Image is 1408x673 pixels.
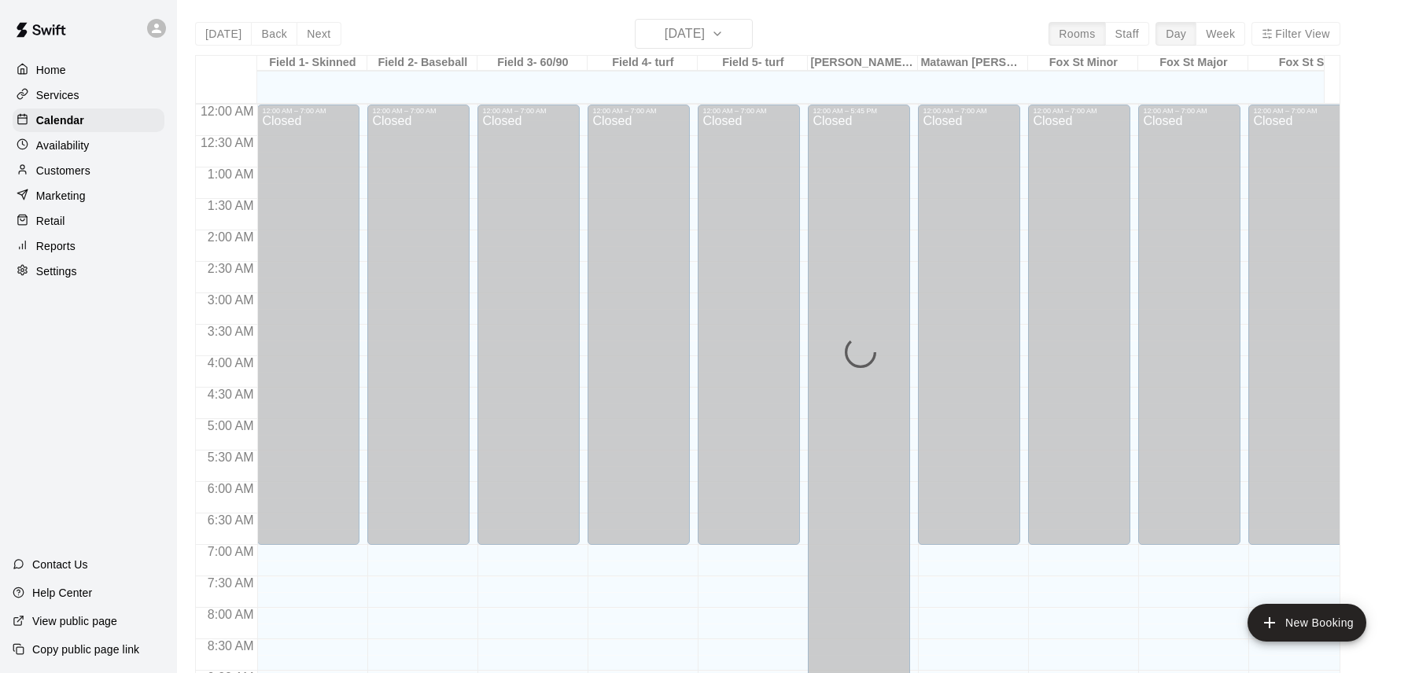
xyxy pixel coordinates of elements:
[262,107,355,115] div: 12:00 AM – 7:00 AM
[1143,115,1236,550] div: Closed
[13,234,164,258] a: Reports
[1028,56,1138,71] div: Fox St Minor
[372,115,465,550] div: Closed
[36,213,65,229] p: Retail
[13,159,164,182] a: Customers
[1248,105,1351,545] div: 12:00 AM – 7:00 AM: Closed
[32,642,139,657] p: Copy public page link
[698,105,800,545] div: 12:00 AM – 7:00 AM: Closed
[482,115,575,550] div: Closed
[1248,56,1358,71] div: Fox St Sr
[918,56,1028,71] div: Matawan [PERSON_NAME] Field
[36,188,86,204] p: Marketing
[1033,115,1126,550] div: Closed
[808,56,918,71] div: [PERSON_NAME] Park Snack Stand
[592,115,685,550] div: Closed
[1253,107,1346,115] div: 12:00 AM – 7:00 AM
[257,56,367,71] div: Field 1- Skinned
[36,163,90,178] p: Customers
[1143,107,1236,115] div: 12:00 AM – 7:00 AM
[477,105,580,545] div: 12:00 AM – 7:00 AM: Closed
[923,115,1015,550] div: Closed
[262,115,355,550] div: Closed
[1253,115,1346,550] div: Closed
[36,238,76,254] p: Reports
[204,451,258,464] span: 5:30 AM
[918,105,1020,545] div: 12:00 AM – 7:00 AM: Closed
[204,639,258,653] span: 8:30 AM
[197,136,258,149] span: 12:30 AM
[13,83,164,107] a: Services
[36,138,90,153] p: Availability
[698,56,808,71] div: Field 5- turf
[204,513,258,527] span: 6:30 AM
[13,209,164,233] a: Retail
[36,87,79,103] p: Services
[36,263,77,279] p: Settings
[1033,107,1126,115] div: 12:00 AM – 7:00 AM
[1248,604,1366,642] button: add
[204,199,258,212] span: 1:30 AM
[204,325,258,338] span: 3:30 AM
[204,262,258,275] span: 2:30 AM
[477,56,588,71] div: Field 3- 60/90
[204,482,258,495] span: 6:00 AM
[204,167,258,181] span: 1:00 AM
[32,585,92,601] p: Help Center
[372,107,465,115] div: 12:00 AM – 7:00 AM
[588,56,698,71] div: Field 4- turf
[702,115,795,550] div: Closed
[204,545,258,558] span: 7:00 AM
[197,105,258,118] span: 12:00 AM
[588,105,690,545] div: 12:00 AM – 7:00 AM: Closed
[13,58,164,82] a: Home
[367,56,477,71] div: Field 2- Baseball
[204,419,258,432] span: 5:00 AM
[702,107,795,115] div: 12:00 AM – 7:00 AM
[36,62,66,78] p: Home
[204,388,258,401] span: 4:30 AM
[923,107,1015,115] div: 12:00 AM – 7:00 AM
[13,184,164,208] a: Marketing
[13,108,164,132] a: Calendar
[367,105,470,545] div: 12:00 AM – 7:00 AM: Closed
[1028,105,1130,545] div: 12:00 AM – 7:00 AM: Closed
[204,608,258,621] span: 8:00 AM
[1138,56,1248,71] div: Fox St Major
[813,107,905,115] div: 12:00 AM – 5:45 PM
[36,112,84,128] p: Calendar
[204,576,258,590] span: 7:30 AM
[32,613,117,629] p: View public page
[592,107,685,115] div: 12:00 AM – 7:00 AM
[257,105,359,545] div: 12:00 AM – 7:00 AM: Closed
[204,293,258,307] span: 3:00 AM
[1138,105,1240,545] div: 12:00 AM – 7:00 AM: Closed
[482,107,575,115] div: 12:00 AM – 7:00 AM
[204,230,258,244] span: 2:00 AM
[13,134,164,157] a: Availability
[204,356,258,370] span: 4:00 AM
[32,557,88,572] p: Contact Us
[13,259,164,283] a: Settings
